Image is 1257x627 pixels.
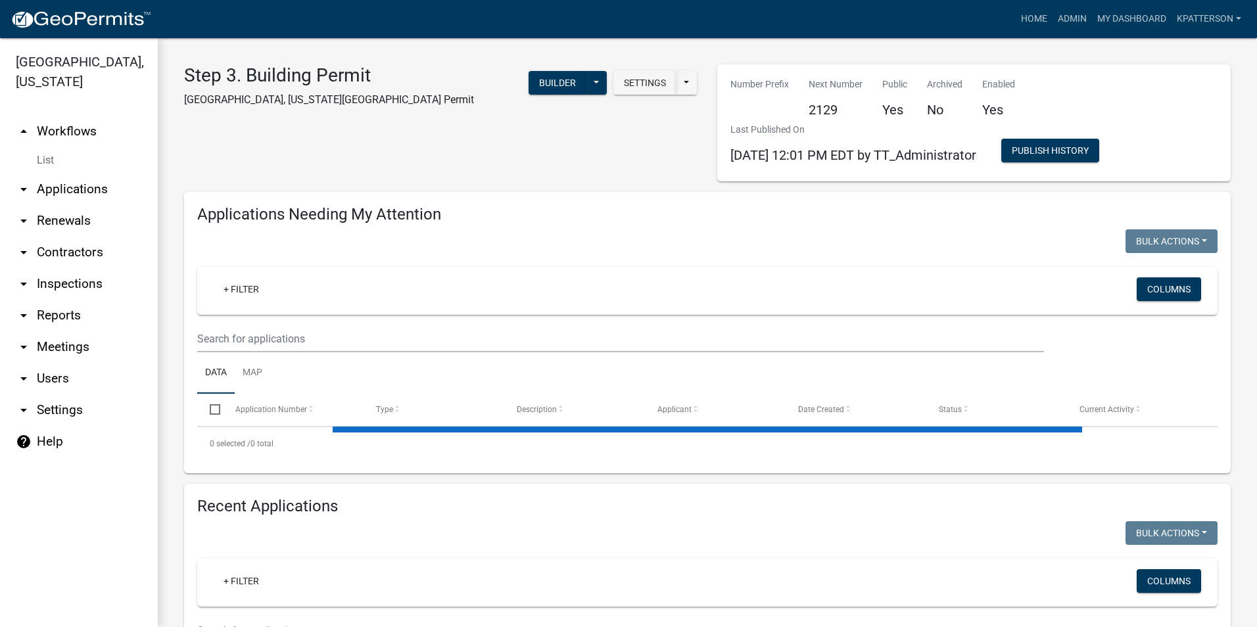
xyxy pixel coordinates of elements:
span: Current Activity [1079,405,1134,414]
i: arrow_drop_down [16,244,32,260]
span: [DATE] 12:01 PM EDT by TT_Administrator [730,147,976,163]
i: arrow_drop_down [16,371,32,386]
button: Bulk Actions [1126,521,1218,545]
button: Bulk Actions [1126,229,1218,253]
h4: Recent Applications [197,497,1218,516]
datatable-header-cell: Date Created [786,394,926,425]
button: Publish History [1001,139,1099,162]
a: KPATTERSON [1172,7,1246,32]
h5: 2129 [809,102,863,118]
a: My Dashboard [1092,7,1172,32]
h5: Yes [882,102,907,118]
button: Columns [1137,569,1201,593]
i: arrow_drop_down [16,181,32,197]
p: Last Published On [730,123,976,137]
button: Builder [529,71,586,95]
datatable-header-cell: Description [504,394,645,425]
datatable-header-cell: Status [926,394,1067,425]
button: Columns [1137,277,1201,301]
datatable-header-cell: Select [197,394,222,425]
wm-modal-confirm: Workflow Publish History [1001,147,1099,157]
p: Number Prefix [730,78,789,91]
p: Next Number [809,78,863,91]
span: Date Created [798,405,844,414]
h5: No [927,102,962,118]
i: help [16,434,32,450]
h4: Applications Needing My Attention [197,205,1218,224]
span: Status [939,405,962,414]
div: 0 total [197,427,1218,460]
a: Admin [1053,7,1092,32]
p: Archived [927,78,962,91]
p: [GEOGRAPHIC_DATA], [US_STATE][GEOGRAPHIC_DATA] Permit [184,92,474,108]
p: Public [882,78,907,91]
button: Settings [613,71,676,95]
i: arrow_drop_down [16,276,32,292]
a: + Filter [213,569,270,593]
i: arrow_drop_up [16,124,32,139]
datatable-header-cell: Application Number [222,394,363,425]
a: Home [1016,7,1053,32]
datatable-header-cell: Type [363,394,504,425]
datatable-header-cell: Current Activity [1067,394,1208,425]
input: Search for applications [197,325,1044,352]
a: Map [235,352,270,394]
i: arrow_drop_down [16,339,32,355]
span: Applicant [657,405,692,414]
i: arrow_drop_down [16,308,32,323]
datatable-header-cell: Applicant [645,394,786,425]
a: Data [197,352,235,394]
span: Description [517,405,557,414]
h3: Step 3. Building Permit [184,64,474,87]
p: Enabled [982,78,1015,91]
span: 0 selected / [210,439,250,448]
span: Application Number [235,405,307,414]
i: arrow_drop_down [16,402,32,418]
span: Type [376,405,393,414]
i: arrow_drop_down [16,213,32,229]
h5: Yes [982,102,1015,118]
a: + Filter [213,277,270,301]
